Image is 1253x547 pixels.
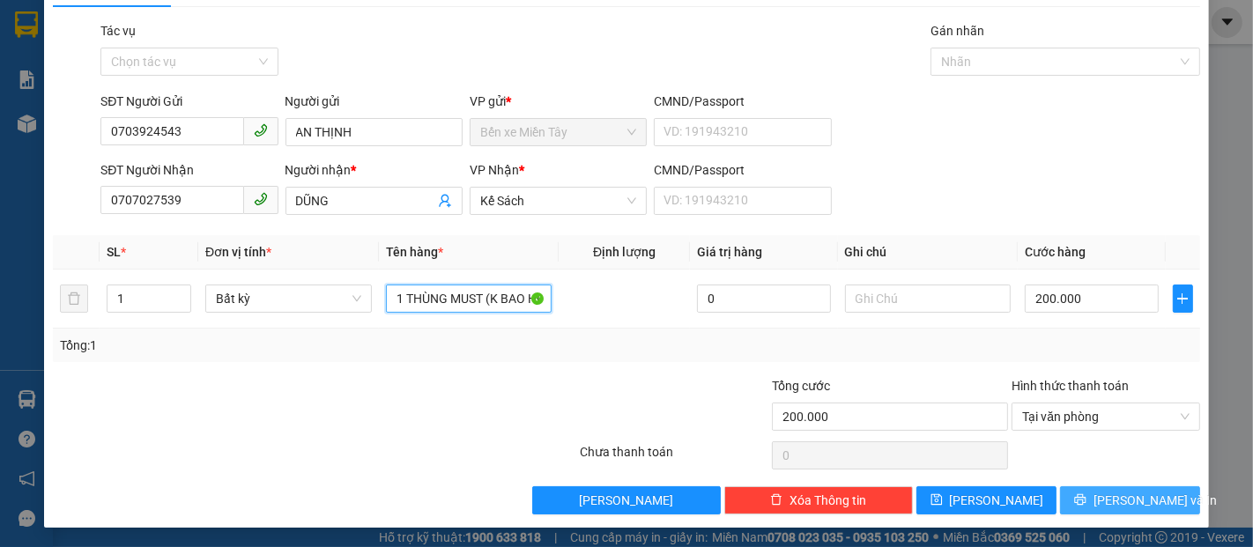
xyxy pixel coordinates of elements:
[930,493,943,507] span: save
[438,194,452,208] span: user-add
[845,285,1012,313] input: Ghi Chú
[1094,491,1217,510] span: [PERSON_NAME] và In
[654,92,831,111] div: CMND/Passport
[1022,403,1190,430] span: Tại văn phòng
[838,235,1019,270] th: Ghi chú
[285,160,463,180] div: Người nhận
[1012,379,1129,393] label: Hình thức thanh toán
[697,245,762,259] span: Giá trị hàng
[100,160,278,180] div: SĐT Người Nhận
[1060,486,1200,514] button: printer[PERSON_NAME] và In
[386,245,443,259] span: Tên hàng
[386,285,552,313] input: VD: Bàn, Ghế
[480,188,636,214] span: Kế Sách
[60,336,485,355] div: Tổng: 1
[1174,292,1193,306] span: plus
[950,491,1044,510] span: [PERSON_NAME]
[1025,245,1086,259] span: Cước hàng
[216,285,361,312] span: Bất kỳ
[100,92,278,111] div: SĐT Người Gửi
[930,24,984,38] label: Gán nhãn
[580,491,674,510] span: [PERSON_NAME]
[254,123,268,137] span: phone
[470,163,519,177] span: VP Nhận
[1173,285,1194,313] button: plus
[205,245,271,259] span: Đơn vị tính
[532,486,721,514] button: [PERSON_NAME]
[480,119,636,145] span: Bến xe Miền Tây
[579,442,771,473] div: Chưa thanh toán
[593,245,656,259] span: Định lượng
[697,285,830,313] input: 0
[770,493,782,507] span: delete
[100,24,136,38] label: Tác vụ
[916,486,1057,514] button: save[PERSON_NAME]
[724,486,913,514] button: deleteXóa Thông tin
[654,160,831,180] div: CMND/Passport
[254,192,268,206] span: phone
[470,92,647,111] div: VP gửi
[107,245,121,259] span: SL
[285,92,463,111] div: Người gửi
[1074,493,1086,507] span: printer
[790,491,866,510] span: Xóa Thông tin
[60,285,88,313] button: delete
[772,379,830,393] span: Tổng cước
